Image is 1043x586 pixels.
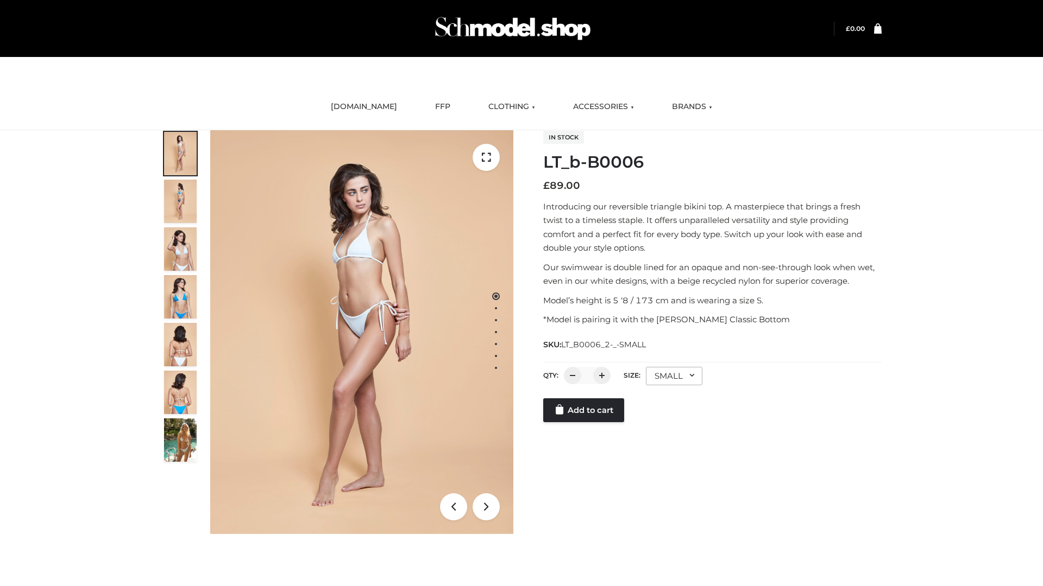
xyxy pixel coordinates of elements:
label: QTY: [543,371,558,379]
div: SMALL [646,367,702,385]
label: Size: [624,371,640,379]
span: In stock [543,131,584,144]
a: FFP [427,95,458,119]
span: SKU: [543,338,647,351]
p: *Model is pairing it with the [PERSON_NAME] Classic Bottom [543,313,882,327]
p: Introducing our reversible triangle bikini top. A masterpiece that brings a fresh twist to a time... [543,200,882,255]
h1: LT_b-B0006 [543,152,882,172]
img: Schmodel Admin 964 [431,7,594,50]
a: [DOMAIN_NAME] [323,95,405,119]
img: ArielClassicBikiniTop_CloudNine_AzureSky_OW114ECO_2-scaled.jpg [164,180,197,223]
span: LT_B0006_2-_-SMALL [561,340,646,349]
img: ArielClassicBikiniTop_CloudNine_AzureSky_OW114ECO_3-scaled.jpg [164,227,197,271]
bdi: 89.00 [543,180,580,192]
img: ArielClassicBikiniTop_CloudNine_AzureSky_OW114ECO_7-scaled.jpg [164,323,197,366]
img: ArielClassicBikiniTop_CloudNine_AzureSky_OW114ECO_1 [210,130,513,534]
span: £ [846,24,850,33]
img: ArielClassicBikiniTop_CloudNine_AzureSky_OW114ECO_4-scaled.jpg [164,275,197,319]
img: ArielClassicBikiniTop_CloudNine_AzureSky_OW114ECO_8-scaled.jpg [164,371,197,414]
a: Add to cart [543,398,624,422]
img: ArielClassicBikiniTop_CloudNine_AzureSky_OW114ECO_1-scaled.jpg [164,132,197,175]
p: Our swimwear is double lined for an opaque and non-see-through look when wet, even in our white d... [543,260,882,288]
a: ACCESSORIES [565,95,642,119]
bdi: 0.00 [846,24,865,33]
a: CLOTHING [480,95,543,119]
p: Model’s height is 5 ‘8 / 173 cm and is wearing a size S. [543,294,882,308]
img: Arieltop_CloudNine_AzureSky2.jpg [164,418,197,462]
a: £0.00 [846,24,865,33]
span: £ [543,180,550,192]
a: BRANDS [664,95,720,119]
